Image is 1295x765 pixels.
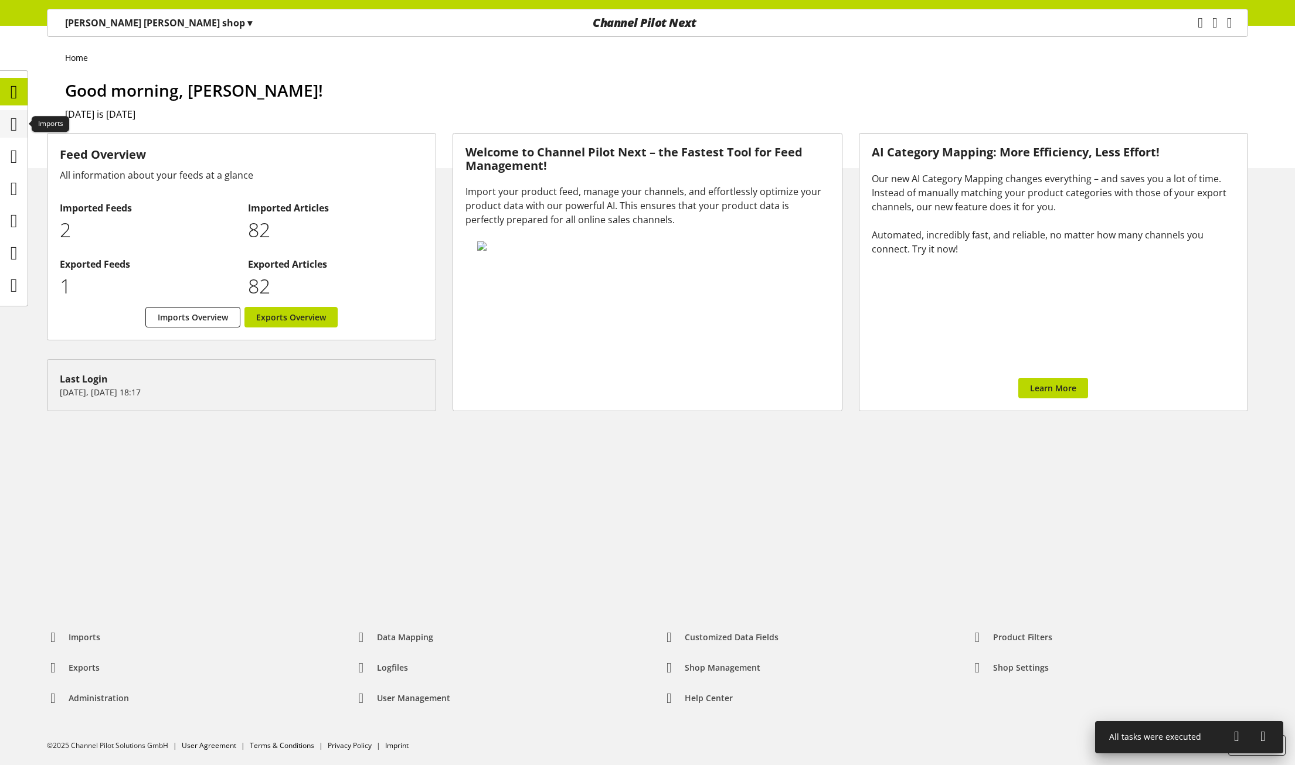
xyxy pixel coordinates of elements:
div: Import your product feed, manage your channels, and effortlessly optimize your product data with ... [465,185,829,227]
img: 78e1b9dcff1e8392d83655fcfc870417.svg [477,241,814,251]
a: Exports Overview [244,307,338,327]
h2: Exported Feeds [60,257,236,271]
a: User Management [346,688,460,709]
div: All information about your feeds at a glance [60,168,423,182]
a: Exports [38,657,109,678]
a: Terms & Conditions [250,740,314,750]
span: Customized Data Fields [685,631,779,643]
p: 1 [60,271,236,301]
a: Shop Management [654,657,770,678]
span: Imports [69,631,100,643]
p: [DATE], [DATE] 18:17 [60,386,423,398]
li: ©2025 Channel Pilot Solutions GmbH [47,740,182,751]
span: Good morning, [PERSON_NAME]! [65,79,323,101]
span: Administration [69,692,129,704]
span: Exports Overview [256,311,326,323]
h3: AI Category Mapping: More Efficiency, Less Effort! [872,146,1235,159]
p: [PERSON_NAME] [PERSON_NAME] shop [65,16,252,30]
span: Logfiles [377,661,408,674]
span: Learn More [1030,382,1076,394]
span: Data Mapping [377,631,433,643]
a: Imports Overview [145,307,240,327]
p: 82 [248,215,424,245]
div: Last Login [60,372,423,386]
a: Logfiles [346,657,417,678]
a: User Agreement [182,740,236,750]
span: Imports Overview [158,311,228,323]
span: Shop Settings [993,661,1049,674]
div: Our new AI Category Mapping changes everything – and saves you a lot of time. Instead of manually... [872,172,1235,256]
nav: main navigation [47,9,1248,37]
span: ▾ [247,16,252,29]
a: Imports [38,627,110,648]
a: Imprint [385,740,409,750]
span: All tasks were executed [1109,731,1201,742]
a: Shop Settings [962,657,1058,678]
span: Help center [685,692,733,704]
p: 2 [60,215,236,245]
h2: Exported Articles [248,257,424,271]
h2: [DATE] is [DATE] [65,107,1248,121]
h3: Feed Overview [60,146,423,163]
a: Data Mapping [346,627,443,648]
h2: Imported Feeds [60,201,236,215]
a: Customized Data Fields [654,627,788,648]
h3: Welcome to Channel Pilot Next – the Fastest Tool for Feed Management! [465,146,829,172]
a: Learn More [1018,378,1088,398]
a: Privacy Policy [328,740,372,750]
a: Help center [654,688,742,709]
span: Shop Management [685,661,760,674]
span: Exports [69,661,100,674]
p: 82 [248,271,424,301]
a: Product Filters [962,627,1062,648]
h2: Imported Articles [248,201,424,215]
div: Imports [32,116,69,132]
span: Product Filters [993,631,1052,643]
a: Administration [38,688,138,709]
span: User Management [377,692,450,704]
